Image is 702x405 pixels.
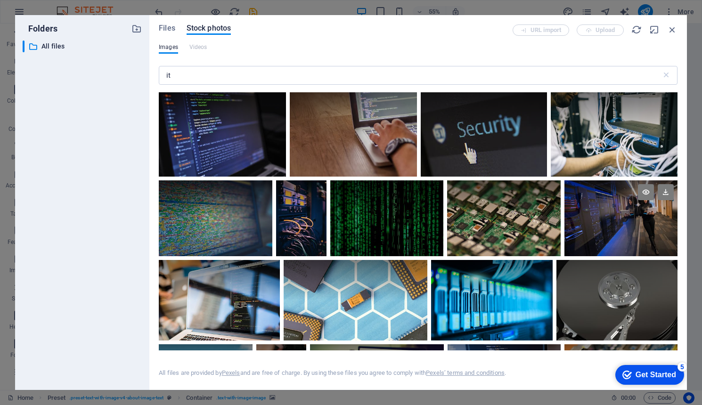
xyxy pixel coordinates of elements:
[649,24,660,35] i: Minimize
[159,23,175,34] span: Files
[41,41,124,52] p: All files
[159,41,178,53] span: Images
[222,369,240,376] a: Pexels
[25,10,66,19] div: Get Started
[5,5,74,24] div: Get Started 5 items remaining, 0% complete
[667,24,678,35] i: Close
[23,23,57,35] p: Folders
[67,2,77,11] div: 5
[187,23,231,34] span: Stock photos
[631,24,642,35] i: Reload
[189,41,207,53] span: This file type is not supported by this element
[159,369,506,377] div: All files are provided by and are free of charge. By using these files you agree to comply with .
[426,369,505,376] a: Pexels’ terms and conditions
[159,66,661,85] input: Search
[23,40,24,52] div: ​
[131,24,142,34] i: Create new folder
